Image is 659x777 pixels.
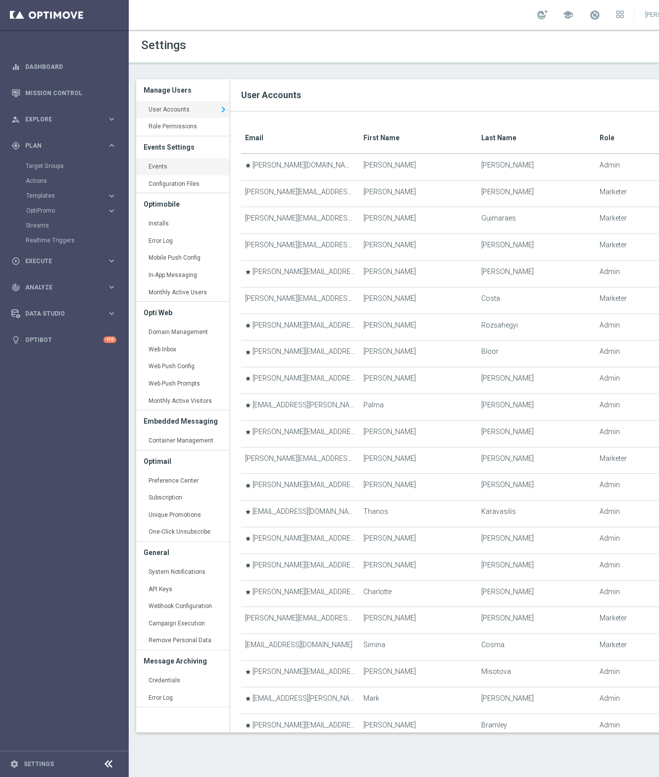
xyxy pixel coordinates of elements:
span: Templates [26,193,97,199]
h3: Message Archiving [144,650,222,672]
div: OptiPromo [26,208,107,214]
h3: Optimail [144,450,222,472]
td: [PERSON_NAME] [477,180,595,207]
div: OptiPromo keyboard_arrow_right [26,207,117,215]
td: Simina [359,634,477,661]
span: Marketer [600,454,627,463]
td: Bloor [477,340,595,367]
i: track_changes [11,283,20,292]
i: star [245,269,251,275]
span: school [562,9,573,20]
i: keyboard_arrow_right [107,191,116,201]
a: Preference Center [136,472,229,490]
a: Streams [26,222,103,229]
div: Streams [26,218,128,233]
a: API Keys [136,581,229,599]
h3: Optimobile [144,193,222,215]
div: Templates [26,193,107,199]
div: Target Groups [26,159,128,173]
button: Data Studio keyboard_arrow_right [11,310,117,318]
h3: Embedded Messaging [144,410,222,432]
a: User Accounts [136,101,229,119]
span: Data Studio [25,311,107,317]
td: [PERSON_NAME][EMAIL_ADDRESS][PERSON_NAME][DOMAIN_NAME] [241,420,359,447]
a: Web Push Prompts [136,375,229,393]
span: Admin [600,401,620,409]
td: [PERSON_NAME][EMAIL_ADDRESS][PERSON_NAME][DOMAIN_NAME] [241,714,359,740]
i: play_circle_outline [11,257,20,266]
td: [PERSON_NAME] [359,287,477,314]
td: Karavasilis [477,500,595,527]
td: [PERSON_NAME] [359,660,477,687]
span: Admin [600,347,620,356]
td: [EMAIL_ADDRESS][DOMAIN_NAME] [241,500,359,527]
td: [PERSON_NAME][EMAIL_ADDRESS][DOMAIN_NAME] [241,314,359,340]
button: Mission Control [11,89,117,97]
translate: Role [600,134,614,142]
td: [PERSON_NAME] [359,314,477,340]
td: [PERSON_NAME][EMAIL_ADDRESS][PERSON_NAME][DOMAIN_NAME] [241,207,359,234]
td: [PERSON_NAME][EMAIL_ADDRESS][PERSON_NAME][DOMAIN_NAME] [241,367,359,394]
i: lightbulb [11,335,20,344]
td: [PERSON_NAME][EMAIL_ADDRESS][DOMAIN_NAME] [241,287,359,314]
button: gps_fixed Plan keyboard_arrow_right [11,142,117,150]
h3: Manage Users [144,79,222,101]
div: Realtime Triggers [26,233,128,248]
div: Dashboard [11,54,116,80]
span: Execute [25,258,107,264]
i: settings [10,760,19,769]
a: Role Permissions [136,118,229,136]
i: star [245,376,251,382]
span: OptiPromo [26,208,97,214]
button: Templates keyboard_arrow_right [26,192,117,200]
div: lightbulb Optibot +10 [11,336,117,344]
span: Admin [600,561,620,569]
a: Realtime Triggers [26,236,103,244]
td: Palma [359,393,477,420]
td: [PERSON_NAME][EMAIL_ADDRESS][DOMAIN_NAME] [241,260,359,287]
a: Credentials [136,672,229,690]
span: Admin [600,534,620,543]
i: star [245,429,251,435]
span: Marketer [600,641,627,649]
td: Rozsahegyi [477,314,595,340]
div: +10 [103,336,116,343]
i: keyboard_arrow_right [107,309,116,318]
td: [PERSON_NAME] [359,260,477,287]
i: star [245,402,251,408]
div: equalizer Dashboard [11,63,117,71]
a: Events [136,158,229,176]
translate: Email [245,134,263,142]
span: Admin [600,507,620,516]
div: Execute [11,257,107,266]
i: star [245,323,251,329]
td: [PERSON_NAME][EMAIL_ADDRESS][PERSON_NAME][DOMAIN_NAME] [241,474,359,500]
div: Analyze [11,283,107,292]
a: Mission Control [25,80,116,106]
td: [PERSON_NAME][EMAIL_ADDRESS][PERSON_NAME][DOMAIN_NAME] [241,234,359,261]
td: [PERSON_NAME] [477,687,595,714]
td: [PERSON_NAME] [359,234,477,261]
a: Subscription [136,489,229,507]
span: Plan [25,143,107,149]
i: star [245,669,251,675]
i: star [245,349,251,355]
a: Error Log [136,232,229,250]
a: Monthly Active Users [136,284,229,302]
td: [PERSON_NAME] [359,154,477,180]
button: play_circle_outline Execute keyboard_arrow_right [11,257,117,265]
i: star [245,696,251,702]
span: Marketer [600,188,627,196]
td: Cosma [477,634,595,661]
span: Analyze [25,284,107,290]
td: Mark [359,687,477,714]
div: Mission Control [11,80,116,106]
td: [PERSON_NAME] [477,393,595,420]
i: star [245,562,251,568]
a: Error Log [136,689,229,707]
td: [PERSON_NAME][EMAIL_ADDRESS][PERSON_NAME][DOMAIN_NAME] [241,180,359,207]
a: Dashboard [25,54,116,80]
